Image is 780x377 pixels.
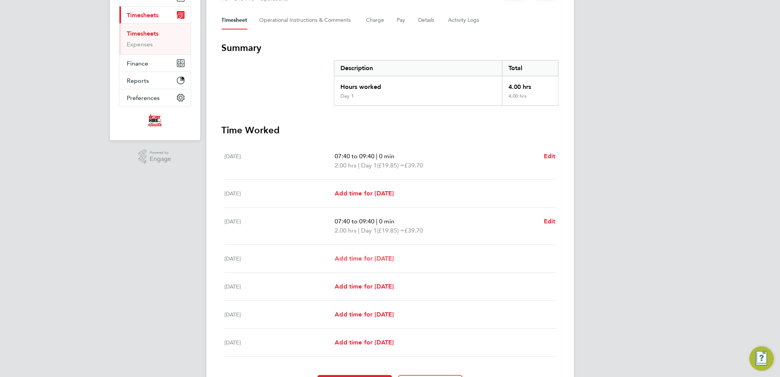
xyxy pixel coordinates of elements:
[119,114,191,126] a: Go to home page
[225,338,335,347] div: [DATE]
[222,124,559,136] h3: Time Worked
[544,217,556,226] a: Edit
[358,227,360,234] span: |
[222,42,559,54] h3: Summary
[335,227,356,234] span: 2.00 hrs
[148,114,162,126] img: acclaim-logo-retina.png
[335,282,394,291] a: Add time for [DATE]
[376,152,378,160] span: |
[139,149,171,164] a: Powered byEngage
[361,226,377,235] span: Day 1
[335,218,374,225] span: 07:40 to 09:40
[335,338,394,347] a: Add time for [DATE]
[335,310,394,319] a: Add time for [DATE]
[335,190,394,197] span: Add time for [DATE]
[379,218,394,225] span: 0 min
[127,41,153,48] a: Expenses
[502,93,558,105] div: 4.00 hrs
[127,94,160,102] span: Preferences
[448,11,481,30] button: Activity Logs
[260,11,354,30] button: Operational Instructions & Comments
[376,218,378,225] span: |
[119,89,191,106] button: Preferences
[544,152,556,160] span: Edit
[544,152,556,161] a: Edit
[335,254,394,263] a: Add time for [DATE]
[379,152,394,160] span: 0 min
[502,76,558,93] div: 4.00 hrs
[225,310,335,319] div: [DATE]
[749,346,774,371] button: Engage Resource Center
[150,156,171,162] span: Engage
[419,11,436,30] button: Details
[358,162,360,169] span: |
[119,7,191,23] button: Timesheets
[222,11,247,30] button: Timesheet
[127,77,149,84] span: Reports
[366,11,385,30] button: Charge
[340,93,354,99] div: Day 1
[335,311,394,318] span: Add time for [DATE]
[335,339,394,346] span: Add time for [DATE]
[334,60,559,106] div: Summary
[334,76,502,93] div: Hours worked
[335,255,394,262] span: Add time for [DATE]
[544,218,556,225] span: Edit
[335,283,394,290] span: Add time for [DATE]
[127,30,159,37] a: Timesheets
[150,149,171,156] span: Powered by
[119,23,191,54] div: Timesheets
[404,162,423,169] span: £39.70
[335,162,356,169] span: 2.00 hrs
[225,217,335,235] div: [DATE]
[335,152,374,160] span: 07:40 to 09:40
[225,282,335,291] div: [DATE]
[335,189,394,198] a: Add time for [DATE]
[361,161,377,170] span: Day 1
[127,60,149,67] span: Finance
[225,189,335,198] div: [DATE]
[334,61,502,76] div: Description
[404,227,423,234] span: £39.70
[377,227,404,234] span: (£19.85) =
[502,61,558,76] div: Total
[119,55,191,72] button: Finance
[225,152,335,170] div: [DATE]
[225,254,335,263] div: [DATE]
[119,72,191,89] button: Reports
[377,162,404,169] span: (£19.85) =
[397,11,406,30] button: Pay
[127,11,159,19] span: Timesheets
